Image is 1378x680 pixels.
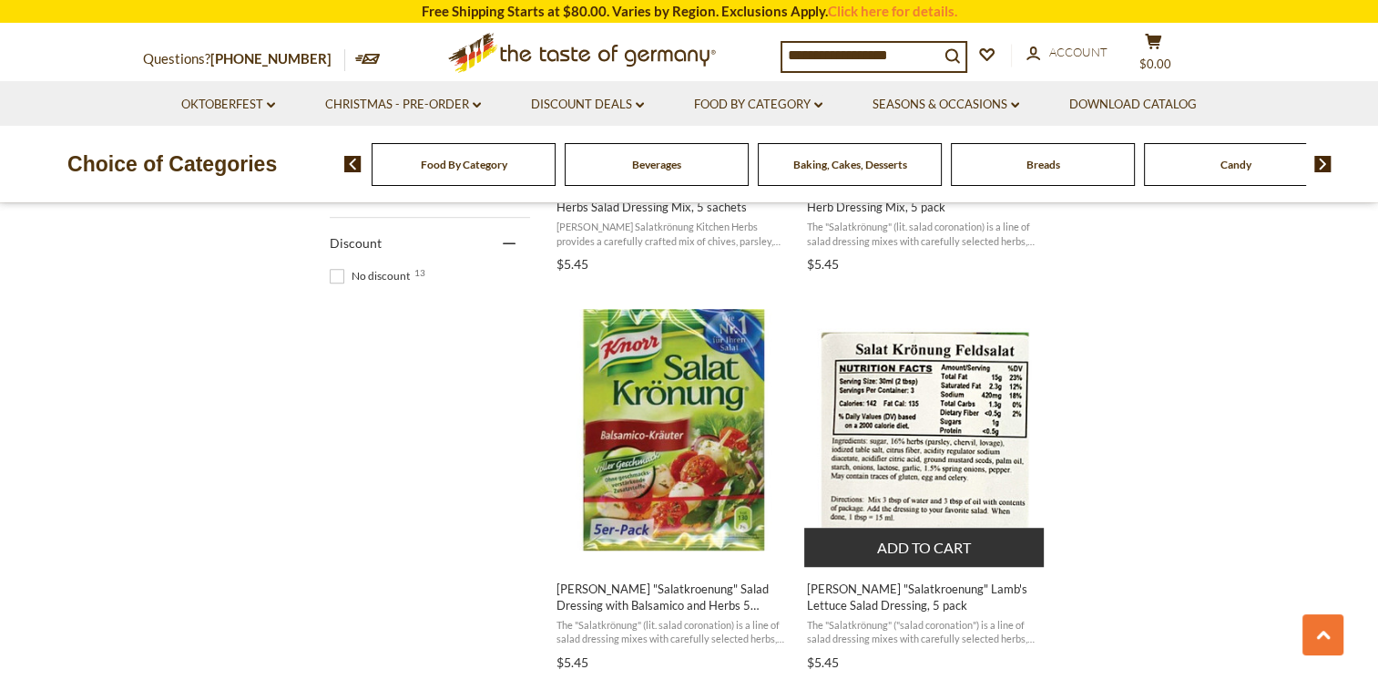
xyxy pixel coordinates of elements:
button: Add to cart [804,528,1044,567]
button: $0.00 [1127,33,1181,78]
span: [PERSON_NAME] Salatkrönung Kitchen Herbs provides a carefully crafted mix of chives, parsley, mus... [556,220,792,248]
a: Food By Category [421,158,507,171]
a: Candy [1220,158,1251,171]
a: Oktoberfest [181,95,275,115]
a: Baking, Cakes, Desserts [793,158,907,171]
img: next arrow [1314,156,1332,172]
p: Questions? [143,47,345,71]
a: Beverages [632,158,681,171]
span: $5.45 [556,256,588,272]
a: Christmas - PRE-ORDER [325,95,481,115]
a: Knorr [554,294,795,676]
a: [PHONE_NUMBER] [210,50,332,67]
span: No discount [330,268,415,284]
a: Seasons & Occasions [873,95,1019,115]
a: Download Catalog [1069,95,1197,115]
span: The "Salatkrönung" (lit. salad coronation) is a line of salad dressing mixes with carefully selec... [807,220,1043,248]
span: Discount [330,235,382,251]
a: Discount Deals [531,95,644,115]
span: Account [1049,45,1108,59]
span: [PERSON_NAME] "Salatkroenung" Salad Dressing with Balsamico and Herbs 5 sachets [556,581,792,613]
a: Click here for details. [828,3,957,19]
span: The "Salatkrönung" ("salad coronation") is a line of salad dressing mixes with carefully selected... [807,618,1043,646]
a: Knorr [804,294,1046,676]
span: The "Salatkrönung" (lit. salad coronation) is a line of salad dressing mixes with carefully selec... [556,618,792,646]
a: Breads [1026,158,1060,171]
img: previous arrow [344,156,362,172]
a: Food By Category [694,95,822,115]
span: 13 [414,268,425,277]
span: $5.45 [556,654,588,670]
span: $5.45 [807,654,839,670]
span: $5.45 [807,256,839,272]
a: Account [1026,43,1108,63]
img: Knorr "Salatkroenung" Salad Dressing with Balsamico and Herbs 5 sachets [554,309,795,551]
span: [PERSON_NAME] "Salatkroenung" Lamb's Lettuce Salad Dressing, 5 pack [807,581,1043,613]
span: $0.00 [1139,57,1171,71]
